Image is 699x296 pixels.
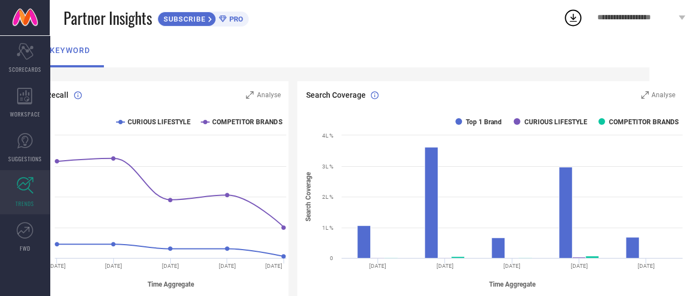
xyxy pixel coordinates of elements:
[503,263,521,269] text: [DATE]
[64,7,152,29] span: Partner Insights
[524,118,587,126] text: CURIOUS LIFESTYLE
[437,263,454,269] text: [DATE]
[212,118,282,126] text: COMPETITOR BRANDS
[20,244,30,252] span: FWD
[563,8,583,28] div: Open download list
[305,172,313,221] tspan: Search Coverage
[322,133,333,139] text: 4L %
[8,155,42,163] span: SUGGESTIONS
[50,46,90,55] span: keyword
[322,194,333,200] text: 2L %
[105,263,122,269] text: [DATE]
[322,225,333,231] text: 1L %
[128,118,191,126] text: CURIOUS LIFESTYLE
[148,281,195,288] tspan: Time Aggregate
[15,199,34,208] span: TRENDS
[609,118,679,126] text: COMPETITOR BRANDS
[49,263,66,269] text: [DATE]
[10,110,40,118] span: WORKSPACE
[330,255,333,261] text: 0
[641,91,649,99] svg: Zoom
[466,118,502,126] text: Top 1 Brand
[256,91,280,99] span: Analyse
[489,281,536,288] tspan: Time Aggregate
[162,263,179,269] text: [DATE]
[9,65,41,73] span: SCORECARDS
[571,263,588,269] text: [DATE]
[158,15,208,23] span: SUBSCRIBE
[157,9,249,27] a: SUBSCRIBEPRO
[651,91,675,99] span: Analyse
[369,263,386,269] text: [DATE]
[219,263,236,269] text: [DATE]
[246,91,254,99] svg: Zoom
[227,15,243,23] span: PRO
[322,163,333,170] text: 3L %
[638,263,655,269] text: [DATE]
[306,91,365,99] span: Search Coverage
[265,263,282,269] text: [DATE]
